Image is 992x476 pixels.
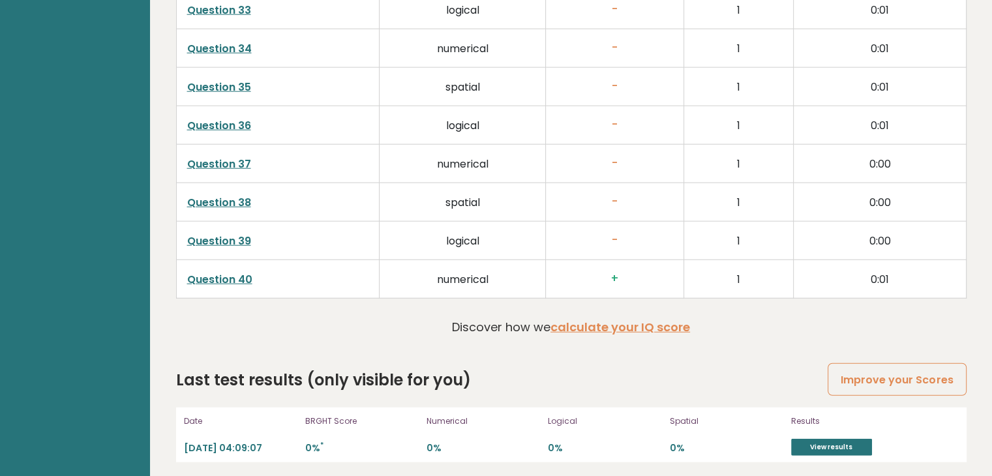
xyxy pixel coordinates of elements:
h2: Last test results (only visible for you) [176,368,471,392]
td: 1 [684,183,793,221]
p: 0% [548,442,661,454]
td: 0:01 [794,67,966,106]
a: Improve your Scores [828,363,966,396]
td: 1 [684,144,793,183]
td: spatial [380,183,546,221]
td: 0:01 [794,106,966,144]
h3: + [556,272,673,286]
h3: - [556,156,673,170]
h3: - [556,3,673,16]
p: Date [184,415,297,427]
a: Question 33 [187,3,251,18]
a: Question 34 [187,41,252,56]
h3: - [556,233,673,247]
td: numerical [380,260,546,298]
td: 1 [684,106,793,144]
p: 0% [670,442,783,454]
td: 0:01 [794,260,966,298]
p: Numerical [427,415,540,427]
a: Question 38 [187,195,251,210]
a: Question 35 [187,80,251,95]
a: Question 37 [187,156,251,171]
td: 0:00 [794,221,966,260]
h3: - [556,118,673,132]
td: logical [380,221,546,260]
a: View results [791,439,872,456]
h3: - [556,41,673,55]
a: Question 39 [187,233,251,248]
h3: - [556,80,673,93]
td: 1 [684,260,793,298]
p: Discover how we [452,318,690,336]
td: 0:00 [794,144,966,183]
p: Results [791,415,928,427]
td: 1 [684,29,793,67]
a: Question 36 [187,118,251,133]
td: spatial [380,67,546,106]
a: calculate your IQ score [550,319,690,335]
td: 0:00 [794,183,966,221]
td: 0:01 [794,29,966,67]
td: 1 [684,67,793,106]
td: numerical [380,29,546,67]
p: BRGHT Score [305,415,419,427]
a: Question 40 [187,272,252,287]
td: 1 [684,221,793,260]
p: 0% [305,442,419,454]
h3: - [556,195,673,209]
p: 0% [427,442,540,454]
p: Logical [548,415,661,427]
p: [DATE] 04:09:07 [184,442,297,454]
td: logical [380,106,546,144]
p: Spatial [670,415,783,427]
td: numerical [380,144,546,183]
